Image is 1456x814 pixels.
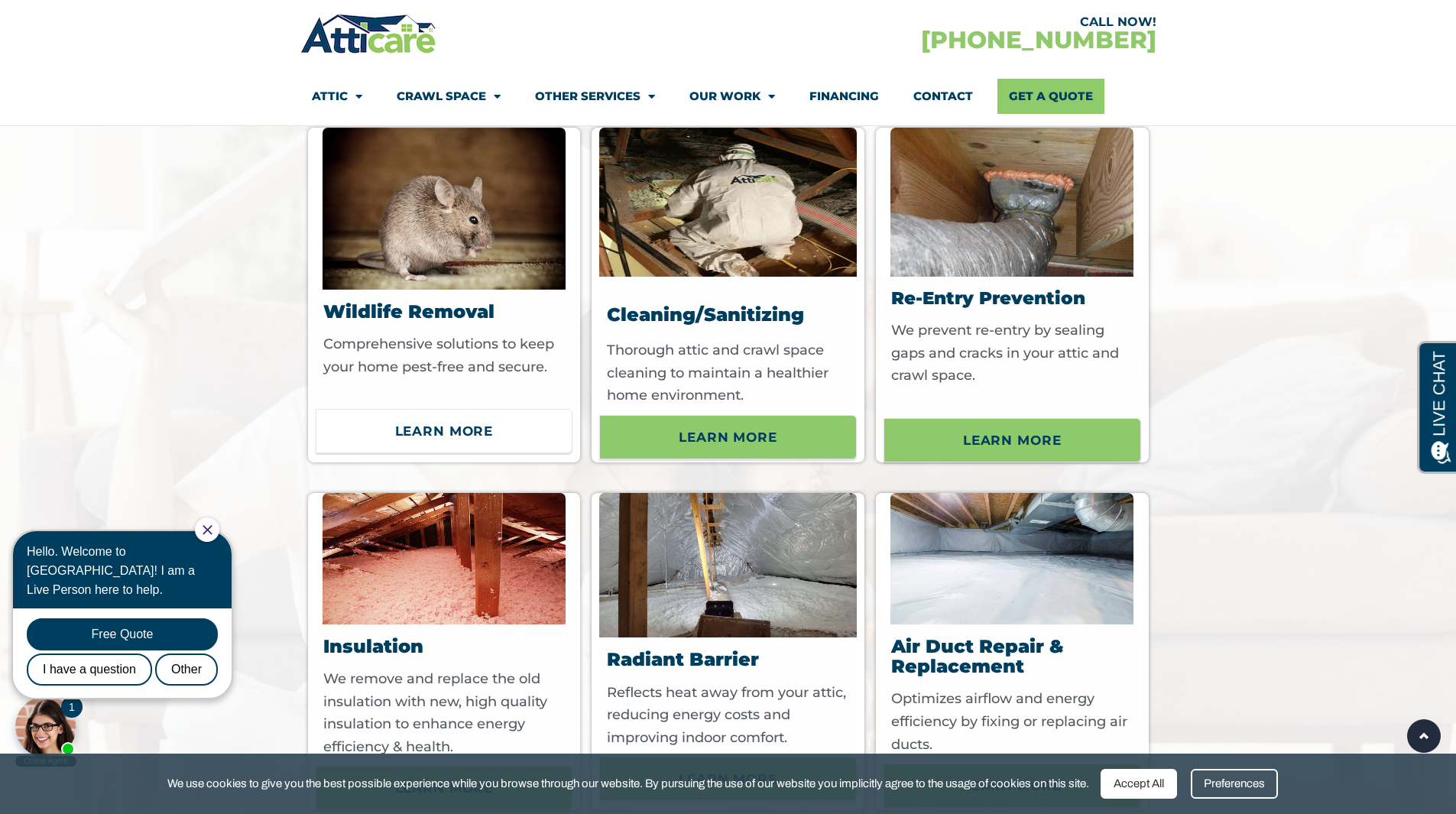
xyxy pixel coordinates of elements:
h3: Wildlife Removal [323,302,569,322]
p: Thorough attic and crawl space cleaning to maintain a healthier home environment. [607,339,853,407]
iframe: Chat Invitation [8,516,252,768]
span: Learn More [963,427,1062,453]
a: Attic [312,79,362,114]
a: Our Work [689,79,775,114]
nav: Menu [312,79,1145,114]
div: Preferences [1191,769,1278,799]
h3: Insulation [323,637,569,657]
p: Optimizes airflow and energy efficiency by fixing or replacing air ducts. [891,688,1137,756]
a: Learn More [599,415,857,459]
div: CALL NOW! [728,16,1156,28]
a: Crawl Space [397,79,501,114]
p: We prevent re-entry by sealing gaps and cracks in your attic and crawl space. [891,319,1137,410]
a: Other Services [535,79,655,114]
div: Accept All [1101,769,1177,799]
a: Financing [809,79,879,114]
p: Comprehensive solutions to keep your home pest-free and secure. [323,333,569,401]
a: Get A Quote [997,79,1104,114]
span: Learn More [679,424,777,450]
h3: Re-Entry Prevention [891,289,1137,308]
h3: Radiant Barrier [607,650,853,670]
h3: Air Duct Repair & Replacement [891,637,1137,677]
span: Cleaning/Sanitizing [607,303,804,326]
a: Contact [913,79,973,114]
span: Learn More [395,418,494,444]
p: We remove and replace the old insulation with new, high quality insulation to enhance energy effi... [323,668,569,758]
a: Learn More [316,409,573,453]
span: We use cookies to give you the best possible experience while you browse through our website. By ... [167,774,1089,793]
a: Learn More [884,418,1141,462]
img: Rodent diseases [323,128,566,290]
span: Opens a chat window [37,12,123,31]
p: Reflects heat away from your attic, reducing energy costs and improving indoor comfort. [607,682,853,750]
